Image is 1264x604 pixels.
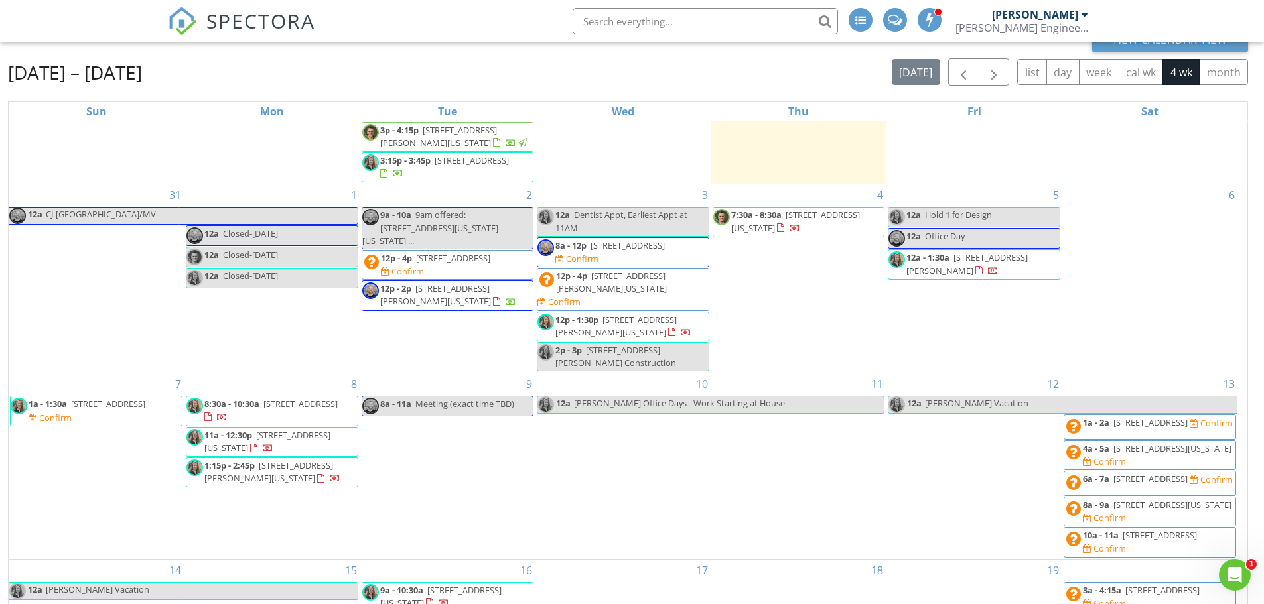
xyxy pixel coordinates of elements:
a: 1a - 2a [STREET_ADDRESS] [1083,416,1190,428]
a: Confirm [29,412,72,424]
span: 12p - 2p [380,282,411,294]
a: Go to September 1, 2025 [348,184,360,206]
a: Go to September 10, 2025 [693,373,711,394]
span: [STREET_ADDRESS] [1113,473,1188,485]
img: erin_vogelsquare.jpg [11,398,27,414]
a: 8:30a - 10:30a [STREET_ADDRESS] [186,396,358,426]
span: 8a - 12p [555,239,587,251]
img: erin_vogelsquare.jpg [362,584,379,601]
td: Go to September 2, 2025 [360,184,535,373]
a: 12p - 4p [STREET_ADDRESS][PERSON_NAME][US_STATE] Confirm [537,268,709,311]
button: month [1199,59,1248,85]
a: Confirm [1190,417,1233,430]
img: erin_vogelsquare.jpg [186,398,203,414]
span: 2p - 3p [555,344,582,356]
span: 12a [27,208,43,224]
a: Confirm [555,253,598,265]
a: Go to September 13, 2025 [1220,373,1237,394]
span: 12a [204,227,219,239]
span: [STREET_ADDRESS][PERSON_NAME][US_STATE] [555,314,677,338]
span: [STREET_ADDRESS][US_STATE] [204,429,330,453]
span: 1a - 1:30a [29,398,67,410]
a: 12a - 1:30a [STREET_ADDRESS][PERSON_NAME] [906,251,1028,276]
a: 4a - 5a [STREET_ADDRESS][US_STATE] [1083,442,1231,454]
img: headshotcropped2.jpg [537,239,554,256]
td: Go to September 4, 2025 [711,184,886,373]
a: Confirm [1083,542,1126,555]
span: 1 [1246,559,1257,570]
button: Next [979,58,1010,86]
a: Confirm [1190,473,1233,486]
a: 10a - 11a [STREET_ADDRESS] [1083,529,1197,541]
a: 1:15p - 2:45p [STREET_ADDRESS][PERSON_NAME][US_STATE] [204,459,340,484]
td: Go to September 13, 2025 [1062,373,1237,559]
a: 10a - 11a [STREET_ADDRESS] Confirm [1064,527,1236,557]
span: [STREET_ADDRESS] [1123,529,1197,541]
span: 9am offered: [STREET_ADDRESS][US_STATE][US_STATE] ... [362,209,498,246]
img: cropped.jpg [186,249,203,265]
span: 1a - 2a [1083,416,1109,428]
td: Go to September 8, 2025 [184,373,360,559]
td: Go to August 31, 2025 [9,184,184,373]
img: erin_vogelsquare.jpg [186,270,203,286]
a: 1:15p - 2:45p [STREET_ADDRESS][PERSON_NAME][US_STATE] [186,457,358,487]
td: Go to September 1, 2025 [184,184,360,373]
span: Closed-[DATE] [223,249,278,261]
img: cropped.jpg [713,209,730,225]
span: [STREET_ADDRESS] [71,398,145,410]
a: 11a - 12:30p [STREET_ADDRESS][US_STATE] [204,429,330,453]
img: erin_vogelsquare.jpg [537,344,554,361]
span: 12a [906,396,922,413]
a: Confirm [537,296,581,308]
img: headshotcropped2.jpg [186,227,203,244]
a: 1a - 1:30a [STREET_ADDRESS] [29,398,145,410]
a: 1a - 2a [STREET_ADDRESS] Confirm [1064,414,1236,440]
span: [STREET_ADDRESS][PERSON_NAME][US_STATE] [380,124,497,149]
a: 12p - 1:30p [STREET_ADDRESS][PERSON_NAME][US_STATE] [555,314,691,338]
span: 9a - 10:30a [380,584,423,596]
span: [STREET_ADDRESS] [1113,416,1188,428]
span: Dentist Appt, Earliest Appt at 11AM [555,209,687,233]
a: 6a - 7a [STREET_ADDRESS] [1083,473,1190,485]
span: 12a [906,209,921,221]
span: [STREET_ADDRESS] [435,154,509,166]
img: headshotcropped2.jpg [9,208,26,224]
span: 12p - 4p [556,270,587,282]
div: Confirm [548,296,581,307]
span: SPECTORA [206,7,315,34]
a: 12p - 4p [STREET_ADDRESS][PERSON_NAME][US_STATE] [556,270,667,294]
a: Go to September 5, 2025 [1050,184,1062,206]
button: list [1017,59,1047,85]
a: Wednesday [609,102,637,121]
img: headshotcropped2.jpg [888,230,905,247]
a: Sunday [84,102,109,121]
a: 6a - 7a [STREET_ADDRESS] Confirm [1064,471,1236,496]
img: The Best Home Inspection Software - Spectora [168,7,197,36]
a: 12p - 2p [STREET_ADDRESS][PERSON_NAME][US_STATE] [380,282,516,307]
span: [STREET_ADDRESS] [591,239,665,251]
div: Confirm [1093,543,1126,554]
a: 7:30a - 8:30a [STREET_ADDRESS][US_STATE] [731,209,860,233]
span: [PERSON_NAME] Vacation [46,583,149,595]
span: 12a - 1:30a [906,251,949,263]
span: 3a - 4:15a [1083,584,1121,596]
a: 12p - 2p [STREET_ADDRESS][PERSON_NAME][US_STATE] [362,280,534,310]
span: Closed-[DATE] [223,227,278,239]
a: Go to September 14, 2025 [167,560,184,581]
span: [STREET_ADDRESS] [416,252,490,264]
img: erin_vogelsquare.jpg [888,396,905,413]
a: Tuesday [435,102,460,121]
a: 12a - 1:30a [STREET_ADDRESS][PERSON_NAME] [888,249,1060,279]
a: 4a - 5a [STREET_ADDRESS][US_STATE] Confirm [1064,440,1236,470]
a: 1a - 1:30a [STREET_ADDRESS] Confirm [10,396,182,426]
img: erin_vogelsquare.jpg [186,459,203,476]
span: [STREET_ADDRESS][PERSON_NAME][US_STATE] [380,282,491,307]
span: Hold 1 for Design [925,209,992,221]
a: Monday [257,102,287,121]
a: 8a - 12p [STREET_ADDRESS] Confirm [537,237,709,267]
a: Saturday [1139,102,1161,121]
button: 4 wk [1162,59,1200,85]
img: erin_vogelsquare.jpg [537,209,554,225]
span: [PERSON_NAME] Vacation [925,397,1028,409]
span: 8a - 11a [380,398,411,410]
